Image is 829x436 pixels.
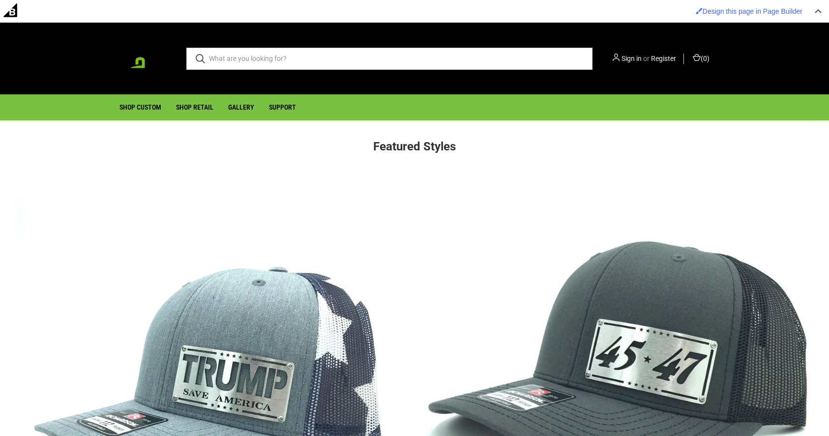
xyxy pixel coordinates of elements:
[112,95,169,120] a: Shop Custom
[121,35,170,82] img: BadgeCaps
[121,34,170,83] a: BadgeCaps
[643,55,650,62] span: or
[169,95,221,120] a: Shop Retail
[651,54,676,64] a: Register
[186,48,592,70] input: What are you looking for?
[221,95,262,120] a: Gallery
[622,54,642,64] a: Sign in
[703,7,802,15] span: Design this page in Page Builder
[703,55,707,62] span: 0
[691,2,807,20] a: Design this page in Page Builder
[262,95,303,120] a: Support
[691,54,710,64] a: Cart with 0 items
[373,140,456,153] strong: Featured Styles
